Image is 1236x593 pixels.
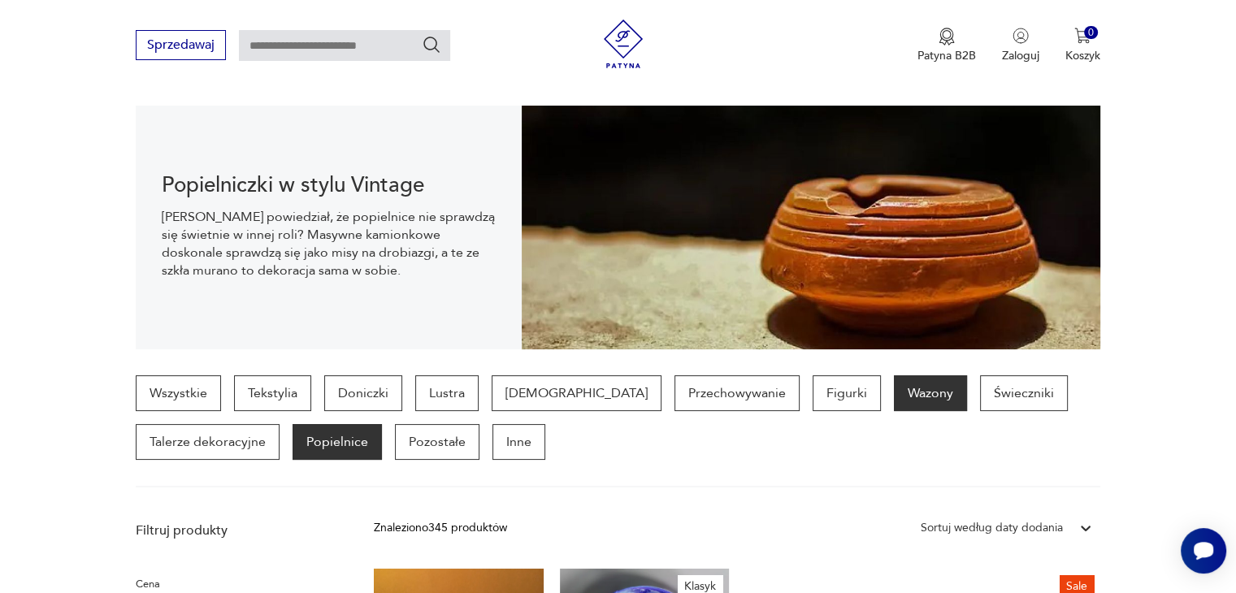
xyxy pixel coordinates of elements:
[293,424,382,460] a: Popielnice
[939,28,955,45] img: Ikona medalu
[492,375,661,411] a: [DEMOGRAPHIC_DATA]
[522,106,1100,349] img: a207c5be82fb98b9f3a3a306292115d6.jpg
[917,48,976,63] p: Patyna B2B
[162,175,496,195] h1: Popielniczki w stylu Vintage
[917,28,976,63] a: Ikona medaluPatyna B2B
[599,19,648,68] img: Patyna - sklep z meblami i dekoracjami vintage
[162,208,496,279] p: [PERSON_NAME] powiedział, że popielnice nie sprawdzą się świetnie w innej roli? Masywne kamionkow...
[136,575,335,593] p: Cena
[1074,28,1091,44] img: Ikona koszyka
[324,375,402,411] a: Doniczki
[1084,26,1098,40] div: 0
[980,375,1068,411] a: Świeczniki
[921,519,1063,537] div: Sortuj według daty dodania
[136,424,280,460] a: Talerze dekoracyjne
[1013,28,1029,44] img: Ikonka użytkownika
[1181,528,1226,574] iframe: Smartsupp widget button
[674,375,800,411] a: Przechowywanie
[234,375,311,411] a: Tekstylia
[422,35,441,54] button: Szukaj
[136,41,226,52] a: Sprzedawaj
[136,30,226,60] button: Sprzedawaj
[374,519,507,537] div: Znaleziono 345 produktów
[1002,28,1039,63] button: Zaloguj
[492,424,545,460] a: Inne
[136,522,335,539] p: Filtruj produkty
[415,375,479,411] a: Lustra
[813,375,881,411] a: Figurki
[917,28,976,63] button: Patyna B2B
[136,375,221,411] a: Wszystkie
[395,424,479,460] a: Pozostałe
[1065,28,1100,63] button: 0Koszyk
[1002,48,1039,63] p: Zaloguj
[894,375,967,411] a: Wazony
[1065,48,1100,63] p: Koszyk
